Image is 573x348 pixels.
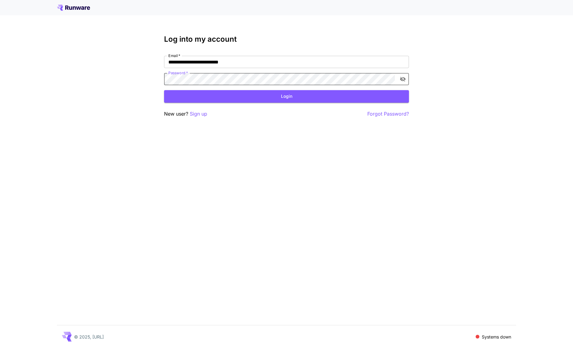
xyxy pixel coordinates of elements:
[164,110,207,118] p: New user?
[367,110,409,118] button: Forgot Password?
[164,90,409,103] button: Login
[74,334,104,340] p: © 2025, [URL]
[168,70,188,75] label: Password
[164,35,409,44] h3: Log into my account
[168,53,180,58] label: Email
[397,74,408,85] button: toggle password visibility
[190,110,207,118] button: Sign up
[482,334,511,340] p: Systems down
